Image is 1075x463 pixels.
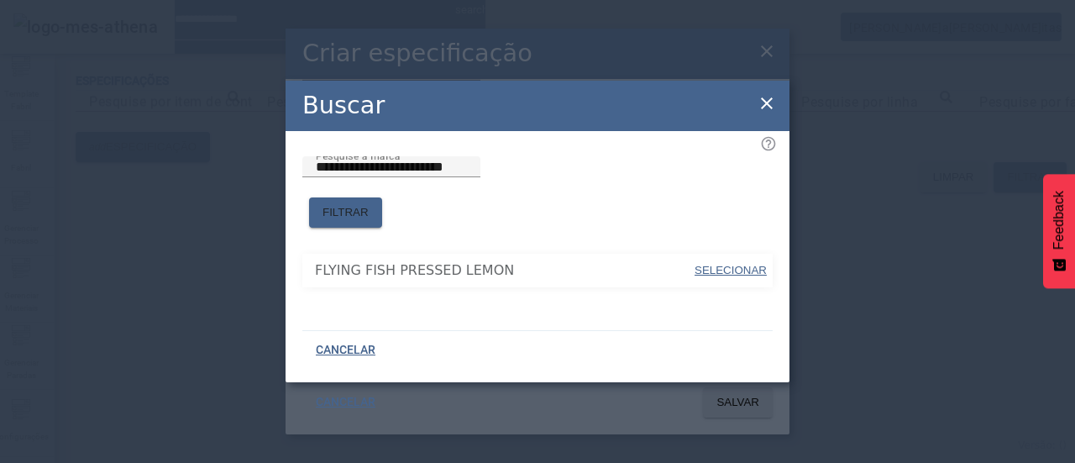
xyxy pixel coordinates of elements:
[315,260,693,281] span: FLYING FISH PRESSED LEMON
[302,387,389,418] button: CANCELAR
[309,197,382,228] button: FILTRAR
[302,87,385,124] h2: Buscar
[716,394,759,411] span: SALVAR
[322,204,369,221] span: FILTRAR
[703,387,773,418] button: SALVAR
[316,342,375,359] span: CANCELAR
[693,255,768,286] button: SELECIONAR
[1051,191,1067,250] span: Feedback
[1043,174,1075,288] button: Feedback - Mostrar pesquisa
[695,264,767,276] span: SELECIONAR
[316,150,401,161] mat-label: Pesquise a marca
[302,335,389,366] button: CANCELAR
[316,394,375,411] span: CANCELAR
